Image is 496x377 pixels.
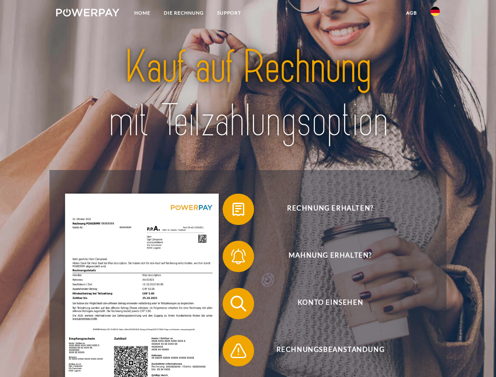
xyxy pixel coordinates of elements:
span: Mahnung erhalten? [234,241,426,272]
img: title-powerpay_de.svg [75,38,421,150]
button: Rechnung erhalten? [223,194,427,225]
img: logo-powerpay-white.svg [56,9,119,16]
img: qb_bell.svg [229,247,248,266]
span: Konto einsehen [234,288,426,319]
button: Rechnungsbeanstandung [223,335,427,366]
button: Mahnung erhalten? [223,241,427,272]
a: SUPPORT [210,6,248,20]
img: de [430,7,440,16]
span: Rechnungsbeanstandung [234,335,426,366]
span: Rechnung erhalten? [234,194,426,225]
a: DIE RECHNUNG [157,6,210,20]
button: Konto einsehen [223,288,427,319]
a: agb [399,6,424,20]
a: Home [128,6,157,20]
img: qb_bill.svg [229,199,248,219]
img: qb_warning.svg [229,341,248,361]
img: qb_search.svg [229,294,248,313]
